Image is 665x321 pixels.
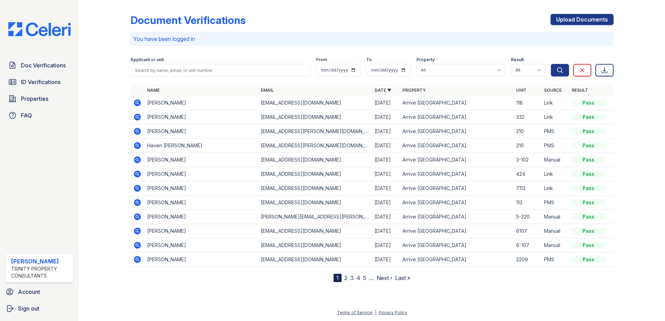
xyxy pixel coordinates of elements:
td: [DATE] [372,153,400,167]
a: Terms of Service [337,310,372,315]
td: PMS [541,139,569,153]
span: ID Verifications [21,78,61,86]
a: Date ▼ [375,88,391,93]
td: PMS [541,253,569,267]
a: FAQ [6,108,73,122]
a: ID Verifications [6,75,73,89]
td: [EMAIL_ADDRESS][DOMAIN_NAME] [258,196,372,210]
td: Link [541,110,569,124]
td: Arrive [GEOGRAPHIC_DATA] [400,124,513,139]
div: Trinity Property Consultants [11,265,71,279]
a: Account [3,285,76,299]
td: Manual [541,153,569,167]
td: Arrive [GEOGRAPHIC_DATA] [400,167,513,181]
div: Pass [572,213,605,220]
td: Arrive [GEOGRAPHIC_DATA] [400,110,513,124]
label: To [366,57,372,63]
td: [DATE] [372,210,400,224]
td: [PERSON_NAME] [144,181,258,196]
td: [DATE] [372,196,400,210]
a: Doc Verifications [6,58,73,72]
td: 424 [513,167,541,181]
td: 7113 [513,181,541,196]
td: [EMAIL_ADDRESS][DOMAIN_NAME] [258,167,372,181]
td: [EMAIL_ADDRESS][PERSON_NAME][DOMAIN_NAME] [258,139,372,153]
a: 2 [344,274,347,281]
td: 5-220 [513,210,541,224]
a: Sign out [3,302,76,315]
td: [DATE] [372,139,400,153]
span: … [369,274,374,282]
td: 6107 [513,224,541,238]
td: [PERSON_NAME] [144,253,258,267]
td: Arrive [GEOGRAPHIC_DATA] [400,96,513,110]
td: Arrive [GEOGRAPHIC_DATA] [400,139,513,153]
a: Result [572,88,588,93]
span: Properties [21,94,48,103]
td: [PERSON_NAME] [144,224,258,238]
a: Last » [395,274,410,281]
td: [PERSON_NAME] [144,110,258,124]
span: Sign out [18,304,39,313]
td: Arrive [GEOGRAPHIC_DATA] [400,238,513,253]
input: Search by name, email, or unit number [130,64,311,76]
label: Applicant or unit [130,57,164,63]
td: Arrive [GEOGRAPHIC_DATA] [400,224,513,238]
span: FAQ [21,111,32,120]
td: 210 [513,124,541,139]
td: [DATE] [372,253,400,267]
div: Pass [572,142,605,149]
div: Pass [572,242,605,249]
td: [DATE] [372,110,400,124]
div: Pass [572,99,605,106]
td: Link [541,96,569,110]
a: Email [261,88,274,93]
td: [EMAIL_ADDRESS][DOMAIN_NAME] [258,110,372,124]
td: [DATE] [372,96,400,110]
span: Doc Verifications [21,61,66,69]
td: [DATE] [372,124,400,139]
td: 2209 [513,253,541,267]
td: [PERSON_NAME] [144,167,258,181]
a: 3 [350,274,354,281]
td: Manual [541,238,569,253]
td: [DATE] [372,238,400,253]
td: 210 [513,139,541,153]
td: [PERSON_NAME][EMAIL_ADDRESS][PERSON_NAME][DOMAIN_NAME] [258,210,372,224]
td: [EMAIL_ADDRESS][DOMAIN_NAME] [258,253,372,267]
td: Arrive [GEOGRAPHIC_DATA] [400,181,513,196]
td: PMS [541,124,569,139]
a: Property [402,88,426,93]
a: Source [544,88,562,93]
td: Haven [PERSON_NAME] [144,139,258,153]
td: [EMAIL_ADDRESS][PERSON_NAME][DOMAIN_NAME] [258,124,372,139]
td: [PERSON_NAME] [144,153,258,167]
a: 5 [363,274,366,281]
td: [PERSON_NAME] [144,96,258,110]
td: 332 [513,110,541,124]
div: 1 [334,274,342,282]
td: Arrive [GEOGRAPHIC_DATA] [400,153,513,167]
a: Upload Documents [551,14,614,25]
label: Property [416,57,435,63]
div: Pass [572,228,605,234]
a: Next › [377,274,392,281]
td: 113 [513,196,541,210]
td: [PERSON_NAME] [144,210,258,224]
label: From [316,57,327,63]
img: CE_Logo_Blue-a8612792a0a2168367f1c8372b55b34899dd931a85d93a1a3d3e32e68fde9ad4.png [3,22,76,36]
td: Arrive [GEOGRAPHIC_DATA] [400,253,513,267]
td: [EMAIL_ADDRESS][DOMAIN_NAME] [258,181,372,196]
p: You have been logged in [133,35,611,43]
td: [PERSON_NAME] [144,238,258,253]
a: Unit [516,88,527,93]
div: Pass [572,114,605,121]
td: [DATE] [372,167,400,181]
td: 118 [513,96,541,110]
div: Pass [572,171,605,178]
a: Properties [6,92,73,106]
td: Arrive [GEOGRAPHIC_DATA] [400,196,513,210]
td: 6-107 [513,238,541,253]
td: [DATE] [372,224,400,238]
td: Arrive [GEOGRAPHIC_DATA] [400,210,513,224]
